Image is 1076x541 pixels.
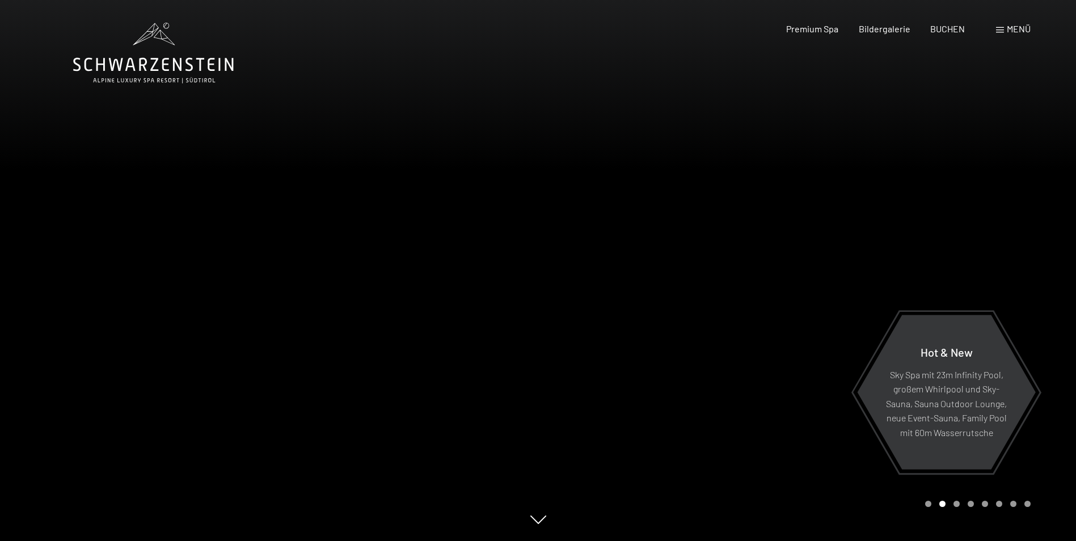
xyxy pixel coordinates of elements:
div: Carousel Page 6 [996,501,1002,507]
a: Hot & New Sky Spa mit 23m Infinity Pool, großem Whirlpool und Sky-Sauna, Sauna Outdoor Lounge, ne... [856,314,1036,470]
a: BUCHEN [930,23,965,34]
div: Carousel Page 1 [925,501,931,507]
div: Carousel Page 8 [1024,501,1031,507]
p: Sky Spa mit 23m Infinity Pool, großem Whirlpool und Sky-Sauna, Sauna Outdoor Lounge, neue Event-S... [885,367,1008,439]
div: Carousel Page 5 [982,501,988,507]
a: Premium Spa [786,23,838,34]
span: Hot & New [921,345,973,358]
div: Carousel Pagination [921,501,1031,507]
span: Menü [1007,23,1031,34]
a: Bildergalerie [859,23,910,34]
div: Carousel Page 3 [953,501,960,507]
div: Carousel Page 7 [1010,501,1016,507]
div: Carousel Page 2 (Current Slide) [939,501,946,507]
div: Carousel Page 4 [968,501,974,507]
